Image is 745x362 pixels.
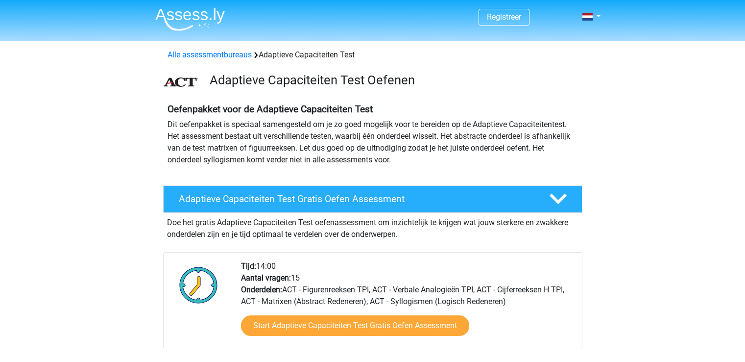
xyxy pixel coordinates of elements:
b: Onderdelen: [241,285,282,294]
img: ACT [164,78,198,87]
a: Adaptieve Capaciteiten Test Gratis Oefen Assessment [159,185,586,213]
h4: Adaptieve Capaciteiten Test Gratis Oefen Assessment [179,193,533,205]
h3: Adaptieve Capaciteiten Test Oefenen [210,73,575,88]
div: Adaptieve Capaciteiten Test [164,49,582,61]
div: 14:00 15 ACT - Figurenreeksen TPI, ACT - Verbale Analogieën TPI, ACT - Cijferreeksen H TPI, ACT -... [234,260,581,348]
p: Dit oefenpakket is speciaal samengesteld om je zo goed mogelijk voor te bereiden op de Adaptieve ... [168,119,578,166]
b: Oefenpakket voor de Adaptieve Capaciteiten Test [168,103,373,115]
img: Klok [174,260,223,310]
a: Start Adaptieve Capaciteiten Test Gratis Oefen Assessment [241,315,469,336]
img: Assessly [155,8,225,31]
b: Tijd: [241,261,256,271]
div: Doe het gratis Adaptieve Capaciteiten Test oefenassessment om inzichtelijk te krijgen wat jouw st... [163,213,582,240]
b: Aantal vragen: [241,273,291,283]
a: Alle assessmentbureaus [168,50,252,59]
a: Registreer [487,12,521,22]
